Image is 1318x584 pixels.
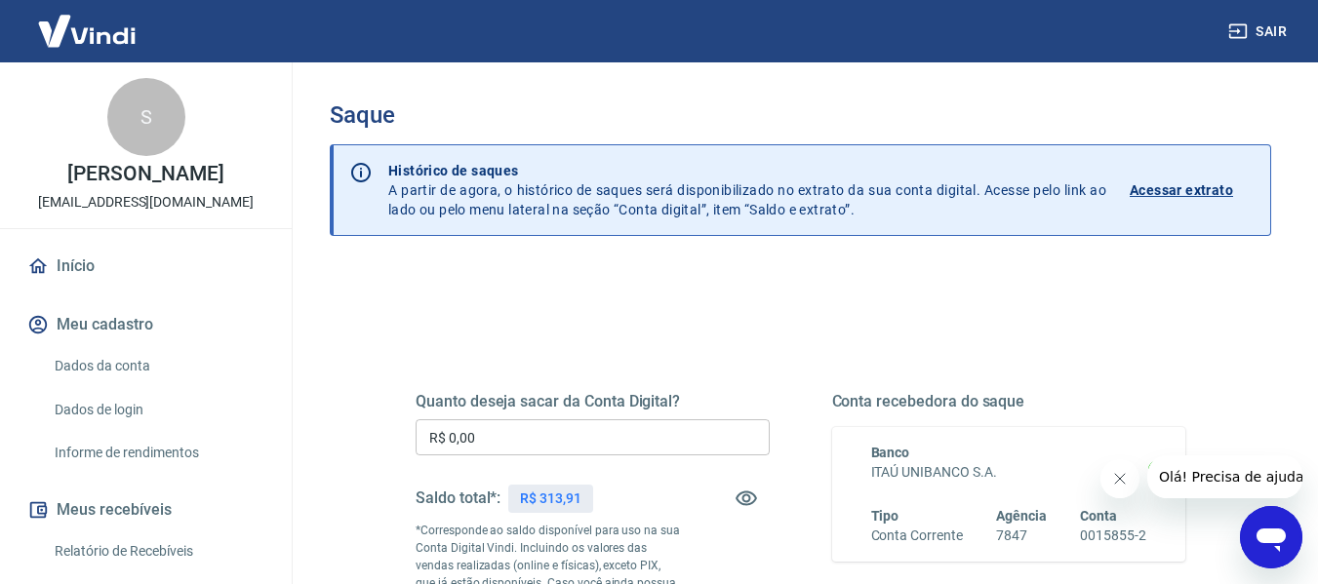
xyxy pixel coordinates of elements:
a: Acessar extrato [1130,161,1255,219]
iframe: Mensagem da empresa [1147,455,1302,498]
span: Banco [871,445,910,460]
img: Vindi [23,1,150,60]
a: Dados da conta [47,346,268,386]
p: Acessar extrato [1130,180,1233,200]
p: A partir de agora, o histórico de saques será disponibilizado no extrato da sua conta digital. Ac... [388,161,1106,219]
h5: Conta recebedora do saque [832,392,1186,411]
button: Sair [1224,14,1295,50]
button: Meus recebíveis [23,488,268,531]
h6: 7847 [996,526,1047,546]
h5: Quanto deseja sacar da Conta Digital? [416,392,770,411]
span: Agência [996,508,1047,524]
a: Relatório de Recebíveis [47,531,268,571]
button: Meu cadastro [23,303,268,346]
span: Olá! Precisa de ajuda? [12,14,164,29]
p: Histórico de saques [388,161,1106,180]
a: Início [23,245,268,288]
a: Dados de login [47,390,268,430]
span: Tipo [871,508,899,524]
h6: 0015855-2 [1080,526,1146,546]
div: S [107,78,185,156]
span: Conta [1080,508,1117,524]
a: Informe de rendimentos [47,433,268,473]
h6: Conta Corrente [871,526,963,546]
h5: Saldo total*: [416,488,500,508]
p: R$ 313,91 [520,488,581,509]
iframe: Fechar mensagem [1100,459,1139,498]
h3: Saque [330,101,1271,129]
h6: ITAÚ UNIBANCO S.A. [871,462,1147,483]
iframe: Botão para abrir a janela de mensagens [1240,506,1302,568]
p: [PERSON_NAME] [67,164,223,184]
p: [EMAIL_ADDRESS][DOMAIN_NAME] [38,192,254,213]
